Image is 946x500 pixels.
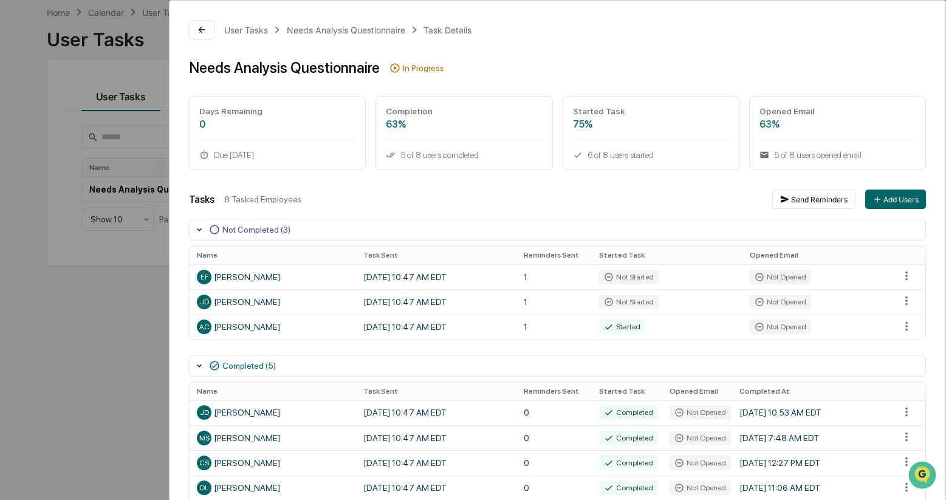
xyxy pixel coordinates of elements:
[772,190,855,209] button: Send Reminders
[750,320,811,334] div: Not Opened
[12,187,32,206] img: Jack Rasmussen
[224,25,268,35] div: User Tasks
[516,289,592,314] td: 1
[865,190,926,209] button: Add Users
[24,199,34,208] img: 1746055101610-c473b297-6a78-478c-a979-82029cc54cd1
[759,150,916,160] div: 5 of 8 users opened email
[222,225,290,235] div: Not Completed (3)
[670,456,731,470] div: Not Opened
[732,450,893,475] td: [DATE] 12:27 PM EDT
[100,248,151,261] span: Attestations
[197,295,349,309] div: [PERSON_NAME]
[759,118,916,130] div: 63%
[86,301,147,310] a: Powered byPylon
[24,272,77,284] span: Data Lookup
[592,246,742,264] th: Started Task
[403,63,444,73] div: In Progress
[200,484,208,492] span: DL
[197,481,349,495] div: [PERSON_NAME]
[907,460,940,493] iframe: Open customer support
[199,106,355,116] div: Days Remaining
[190,246,356,264] th: Name
[26,93,47,115] img: 4531339965365_218c74b014194aa58b9b_72.jpg
[108,198,132,208] span: [DATE]
[670,481,731,495] div: Not Opened
[599,431,658,445] div: Completed
[199,323,210,331] span: AC
[189,194,214,205] div: Tasks
[200,298,209,306] span: JD
[732,382,893,400] th: Completed At
[199,118,355,130] div: 0
[7,267,81,289] a: 🔎Data Lookup
[12,273,22,283] div: 🔎
[599,481,658,495] div: Completed
[670,405,731,420] div: Not Opened
[386,118,542,130] div: 63%
[356,289,516,314] td: [DATE] 10:47 AM EDT
[670,431,731,445] div: Not Opened
[207,97,221,111] button: Start new chat
[24,248,78,261] span: Preclearance
[101,198,105,208] span: •
[12,135,81,145] div: Past conversations
[199,459,209,467] span: CS
[516,246,592,264] th: Reminders Sent
[197,405,349,420] div: [PERSON_NAME]
[12,250,22,259] div: 🖐️
[742,246,893,264] th: Opened Email
[12,93,34,115] img: 1746055101610-c473b297-6a78-478c-a979-82029cc54cd1
[38,198,98,208] span: [PERSON_NAME]
[200,408,209,417] span: JD
[55,93,199,105] div: Start new chat
[573,118,729,130] div: 75%
[750,270,811,284] div: Not Opened
[24,166,34,176] img: 1746055101610-c473b297-6a78-478c-a979-82029cc54cd1
[356,450,516,475] td: [DATE] 10:47 AM EDT
[12,26,221,45] p: How can we help?
[189,59,380,77] div: Needs Analysis Questionnaire
[287,25,405,35] div: Needs Analysis Questionnaire
[423,25,471,35] div: Task Details
[7,244,83,265] a: 🖐️Preclearance
[188,132,221,147] button: See all
[599,405,658,420] div: Completed
[356,315,516,340] td: [DATE] 10:47 AM EDT
[199,150,355,160] div: Due [DATE]
[88,250,98,259] div: 🗄️
[201,273,208,281] span: EF
[356,425,516,450] td: [DATE] 10:47 AM EDT
[356,382,516,400] th: Task Sent
[516,264,592,289] td: 1
[55,105,167,115] div: We're available if you need us!
[516,425,592,450] td: 0
[101,165,105,175] span: •
[573,150,729,160] div: 6 of 8 users started
[732,400,893,425] td: [DATE] 10:53 AM EDT
[121,301,147,310] span: Pylon
[224,194,763,204] div: 8 Tasked Employees
[516,450,592,475] td: 0
[599,456,658,470] div: Completed
[759,106,916,116] div: Opened Email
[197,431,349,445] div: [PERSON_NAME]
[83,244,156,265] a: 🗄️Attestations
[599,320,645,334] div: Started
[732,425,893,450] td: [DATE] 7:48 AM EDT
[592,382,662,400] th: Started Task
[356,400,516,425] td: [DATE] 10:47 AM EDT
[599,270,659,284] div: Not Started
[599,295,659,309] div: Not Started
[386,150,542,160] div: 5 of 8 users completed
[750,295,811,309] div: Not Opened
[197,320,349,334] div: [PERSON_NAME]
[108,165,132,175] span: [DATE]
[38,165,98,175] span: [PERSON_NAME]
[197,456,349,470] div: [PERSON_NAME]
[222,361,276,371] div: Completed (5)
[573,106,729,116] div: Started Task
[199,434,210,442] span: MS
[516,315,592,340] td: 1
